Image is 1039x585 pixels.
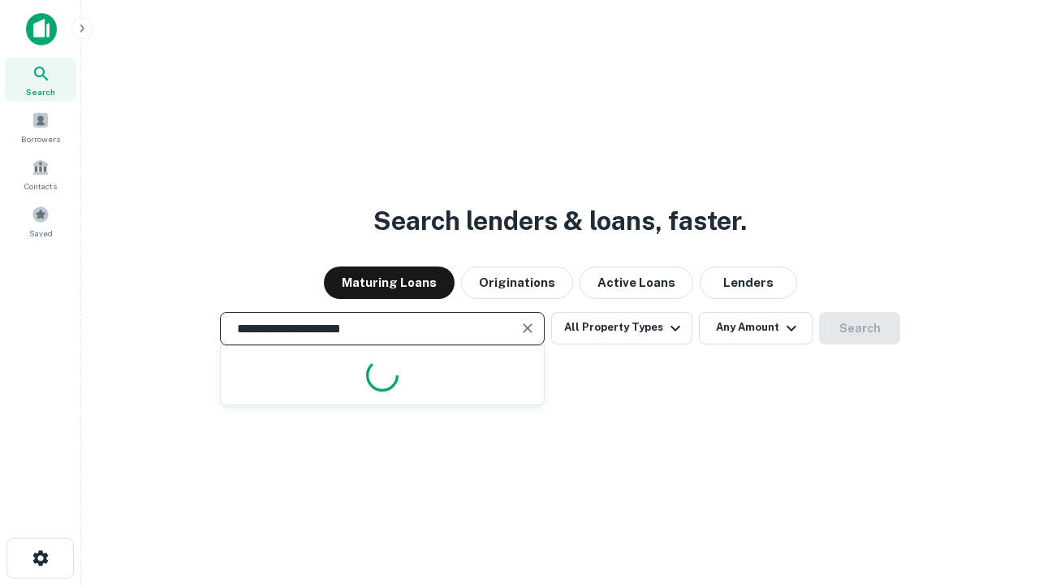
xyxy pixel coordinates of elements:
[5,152,76,196] a: Contacts
[5,199,76,243] a: Saved
[5,58,76,102] a: Search
[551,312,692,344] button: All Property Types
[699,312,813,344] button: Any Amount
[461,266,573,299] button: Originations
[516,317,539,340] button: Clear
[26,85,55,98] span: Search
[373,201,747,240] h3: Search lenders & loans, faster.
[21,132,60,145] span: Borrowers
[26,13,57,45] img: capitalize-icon.png
[700,266,797,299] button: Lenders
[958,403,1039,481] iframe: Chat Widget
[580,266,693,299] button: Active Loans
[24,180,57,193] span: Contacts
[5,105,76,149] a: Borrowers
[29,227,53,240] span: Saved
[324,266,455,299] button: Maturing Loans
